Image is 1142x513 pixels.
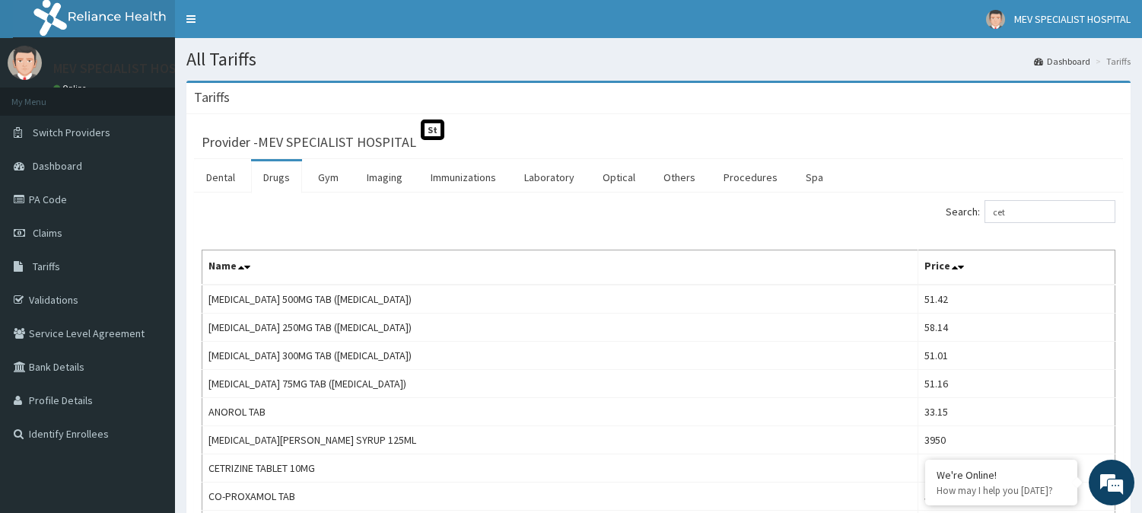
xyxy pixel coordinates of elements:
th: Name [202,250,918,285]
a: Drugs [251,161,302,193]
td: 51.01 [918,342,1115,370]
td: 58.14 [918,314,1115,342]
td: [MEDICAL_DATA] 300MG TAB ([MEDICAL_DATA]) [202,342,918,370]
td: 51.87 [918,483,1115,511]
a: Others [651,161,708,193]
p: MEV SPECIALIST HOSPITAL [53,62,210,75]
a: Gym [306,161,351,193]
span: Switch Providers [33,126,110,139]
a: Dashboard [1034,55,1090,68]
td: 23.85 [918,454,1115,483]
a: Optical [590,161,647,193]
a: Procedures [711,161,790,193]
li: Tariffs [1092,55,1131,68]
span: St [421,119,444,140]
img: User Image [8,46,42,80]
td: [MEDICAL_DATA] 500MG TAB ([MEDICAL_DATA]) [202,285,918,314]
td: 3950 [918,426,1115,454]
h1: All Tariffs [186,49,1131,69]
td: 33.15 [918,398,1115,426]
img: User Image [986,10,1005,29]
span: Dashboard [33,159,82,173]
td: 51.16 [918,370,1115,398]
div: We're Online! [937,468,1066,482]
span: Claims [33,226,62,240]
td: [MEDICAL_DATA] 75MG TAB ([MEDICAL_DATA]) [202,370,918,398]
h3: Tariffs [194,91,230,104]
td: CETRIZINE TABLET 10MG [202,454,918,483]
a: Immunizations [418,161,508,193]
th: Price [918,250,1115,285]
p: How may I help you today? [937,484,1066,497]
a: Laboratory [512,161,587,193]
a: Dental [194,161,247,193]
input: Search: [985,200,1115,223]
a: Imaging [355,161,415,193]
td: ANOROL TAB [202,398,918,426]
span: MEV SPECIALIST HOSPITAL [1014,12,1131,26]
td: 51.42 [918,285,1115,314]
h3: Provider - MEV SPECIALIST HOSPITAL [202,135,416,149]
a: Spa [794,161,835,193]
label: Search: [946,200,1115,223]
span: Tariffs [33,260,60,273]
td: CO-PROXAMOL TAB [202,483,918,511]
td: [MEDICAL_DATA][PERSON_NAME] SYRUP 125ML [202,426,918,454]
td: [MEDICAL_DATA] 250MG TAB ([MEDICAL_DATA]) [202,314,918,342]
a: Online [53,83,90,94]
